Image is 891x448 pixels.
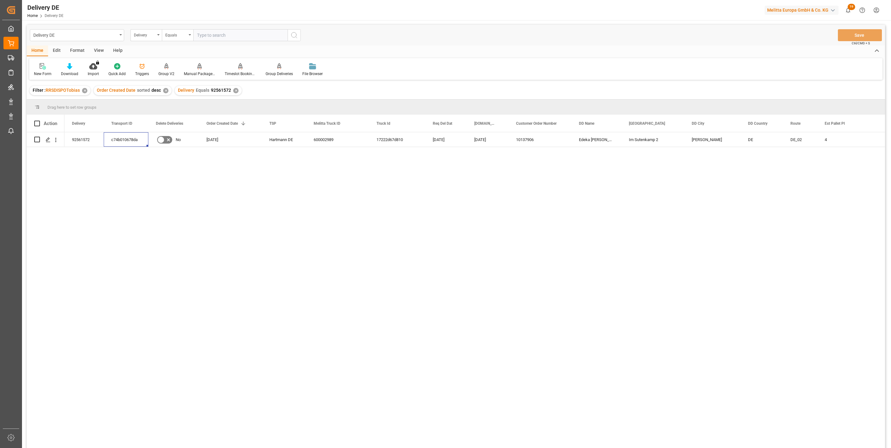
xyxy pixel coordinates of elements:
input: Type to search [193,29,288,41]
span: DD Name [579,121,594,126]
span: Truck Id [377,121,390,126]
div: Group Deliveries [266,71,293,77]
span: [GEOGRAPHIC_DATA] [629,121,665,126]
div: [PERSON_NAME] [684,132,740,147]
div: Help [108,46,127,56]
span: desc [151,88,161,93]
div: Download [61,71,78,77]
div: Format [65,46,89,56]
span: RRSDISPOTobias [46,88,80,93]
span: Delivery [178,88,194,93]
button: open menu [130,29,162,41]
div: c74b010678da [104,132,148,147]
div: ✕ [233,88,239,93]
span: TSP [269,121,276,126]
div: Quick Add [108,71,126,77]
div: Edeka [PERSON_NAME] mbH [571,132,621,147]
span: Order Created Date [97,88,135,93]
div: Timeslot Booking Report [225,71,256,77]
div: Delivery DE [27,3,63,12]
div: 600002989 [306,132,369,147]
button: show 19 new notifications [841,3,855,17]
div: [DATE] [425,132,467,147]
div: DE [740,132,783,147]
div: Group V2 [158,71,174,77]
span: Filter : [33,88,46,93]
div: Equals [165,31,187,38]
span: Equals [196,88,209,93]
span: Route [790,121,800,126]
div: Delivery DE [33,31,117,39]
div: Delivery [134,31,155,38]
div: ✕ [163,88,168,93]
div: 4 [817,132,880,147]
div: Im Sutenkamp 2 [621,132,684,147]
div: [DATE] [199,132,262,147]
div: Melitta Europa GmbH & Co. KG [765,6,839,15]
div: 10137906 [509,132,571,147]
div: Home [27,46,48,56]
div: Press SPACE to select this row. [27,132,64,147]
button: Save [838,29,882,41]
span: Drag here to set row groups [47,105,96,110]
span: [DOMAIN_NAME] Dat [474,121,495,126]
span: Delete Deliveries [156,121,183,126]
span: Req Del Dat [433,121,452,126]
span: DD Country [748,121,767,126]
span: 92561572 [211,88,231,93]
div: Action [44,121,57,126]
div: View [89,46,108,56]
div: File Browser [302,71,323,77]
div: 17222d67d810 [369,132,425,147]
div: Hartmann DE [262,132,306,147]
span: Customer Order Number [516,121,557,126]
span: DD City [692,121,704,126]
div: ✕ [82,88,87,93]
a: Home [27,14,38,18]
button: open menu [30,29,124,41]
div: Triggers [135,71,149,77]
span: Delivery [72,121,85,126]
span: No [176,133,181,147]
span: 19 [848,4,855,10]
div: 92561572 [64,132,104,147]
button: open menu [162,29,193,41]
span: sorted [137,88,150,93]
button: Melitta Europa GmbH & Co. KG [765,4,841,16]
button: search button [288,29,301,41]
div: [DATE] [467,132,509,147]
span: Order Created Date [206,121,238,126]
span: Ctrl/CMD + S [852,41,870,46]
div: Manual Package TypeDetermination [184,71,215,77]
div: DE_02 [783,132,817,147]
span: Transport ID [111,121,132,126]
button: Help Center [855,3,869,17]
span: Est Pallet Pl [825,121,845,126]
div: Edit [48,46,65,56]
span: Melitta Truck ID [314,121,340,126]
div: New Form [34,71,52,77]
